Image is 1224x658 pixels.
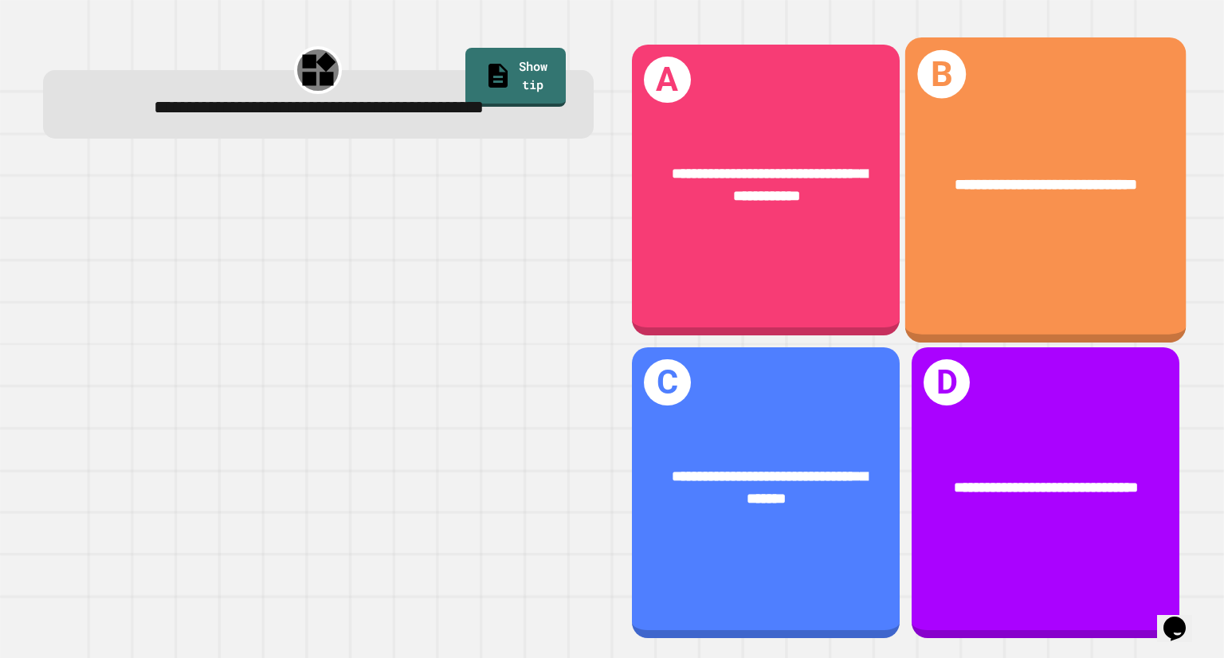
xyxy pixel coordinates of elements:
[918,50,967,99] h1: B
[1157,594,1208,642] iframe: chat widget
[644,359,690,405] h1: C
[924,359,970,405] h1: D
[465,48,566,108] a: Show tip
[644,57,690,103] h1: A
